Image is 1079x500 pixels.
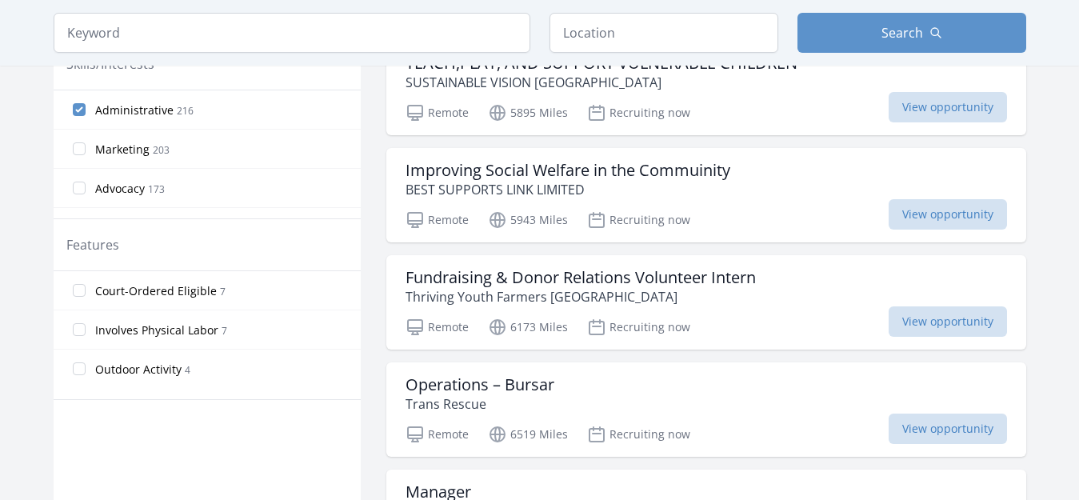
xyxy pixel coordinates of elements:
p: 6173 Miles [488,318,568,337]
p: Remote [406,210,469,230]
h3: Operations – Bursar [406,375,554,394]
span: Search [881,23,923,42]
p: Recruiting now [587,103,690,122]
span: 7 [222,324,227,338]
span: 7 [220,285,226,298]
input: Involves Physical Labor 7 [73,323,86,336]
h3: Improving Social Welfare in the Commuinity [406,161,730,180]
input: Advocacy 173 [73,182,86,194]
p: Remote [406,425,469,444]
p: 6519 Miles [488,425,568,444]
button: Search [797,13,1026,53]
a: Operations – Bursar Trans Rescue Remote 6519 Miles Recruiting now View opportunity [386,362,1026,457]
span: View opportunity [889,92,1007,122]
span: Marketing [95,142,150,158]
a: TEACH,PLAY, AND SUPPORT VULNERABLE CHILDREN SUSTAINABLE VISION [GEOGRAPHIC_DATA] Remote 5895 Mile... [386,41,1026,135]
input: Court-Ordered Eligible 7 [73,284,86,297]
span: View opportunity [889,306,1007,337]
p: 5895 Miles [488,103,568,122]
span: Advocacy [95,181,145,197]
span: View opportunity [889,414,1007,444]
span: Administrative [95,102,174,118]
input: Keyword [54,13,530,53]
legend: Features [66,235,119,254]
p: Trans Rescue [406,394,554,414]
p: SUSTAINABLE VISION [GEOGRAPHIC_DATA] [406,73,797,92]
a: Fundraising & Donor Relations Volunteer Intern Thriving Youth Farmers [GEOGRAPHIC_DATA] Remote 61... [386,255,1026,350]
p: Recruiting now [587,210,690,230]
span: Court-Ordered Eligible [95,283,217,299]
span: 4 [185,363,190,377]
p: Recruiting now [587,425,690,444]
p: 5943 Miles [488,210,568,230]
input: Outdoor Activity 4 [73,362,86,375]
span: 203 [153,143,170,157]
p: Remote [406,103,469,122]
p: Thriving Youth Farmers [GEOGRAPHIC_DATA] [406,287,756,306]
span: Involves Physical Labor [95,322,218,338]
span: 173 [148,182,165,196]
span: 216 [177,104,194,118]
p: Remote [406,318,469,337]
span: View opportunity [889,199,1007,230]
input: Administrative 216 [73,103,86,116]
p: Recruiting now [587,318,690,337]
a: Improving Social Welfare in the Commuinity BEST SUPPORTS LINK LIMITED Remote 5943 Miles Recruitin... [386,148,1026,242]
h3: Fundraising & Donor Relations Volunteer Intern [406,268,756,287]
p: BEST SUPPORTS LINK LIMITED [406,180,730,199]
input: Location [549,13,778,53]
span: Outdoor Activity [95,362,182,378]
input: Marketing 203 [73,142,86,155]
